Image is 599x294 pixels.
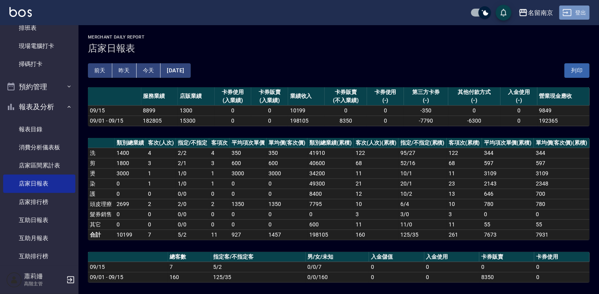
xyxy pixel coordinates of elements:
[502,96,535,105] div: (-)
[209,199,230,209] td: 2
[176,138,209,148] th: 指定/不指定
[88,43,590,54] h3: 店家日報表
[447,199,482,209] td: 10
[230,168,267,178] td: 3000
[354,138,398,148] th: 客次(人次)(累積)
[3,193,75,211] a: 店家排行榜
[88,219,115,230] td: 其它
[447,178,482,189] td: 23
[398,199,447,209] td: 6 / 4
[267,168,307,178] td: 3000
[482,219,534,230] td: 55
[267,230,307,240] td: 1457
[115,219,146,230] td: 0
[267,219,307,230] td: 0
[528,8,553,18] div: 名留南京
[146,209,176,219] td: 0
[115,189,146,199] td: 0
[88,105,141,116] td: 09/15
[450,88,499,96] div: 其他付款方式
[534,219,590,230] td: 55
[146,158,176,168] td: 3
[146,219,176,230] td: 0
[209,138,230,148] th: 客項次
[230,148,267,158] td: 350
[267,199,307,209] td: 1350
[251,116,288,126] td: 0
[398,189,447,199] td: 10 / 2
[534,262,590,272] td: 0
[176,209,209,219] td: 0 / 0
[146,168,176,178] td: 1
[168,262,212,272] td: 7
[88,252,590,283] table: a dense table
[115,138,146,148] th: 類別總業績
[482,209,534,219] td: 0
[369,252,424,262] th: 入金儲值
[354,230,398,240] td: 160
[398,230,447,240] td: 125/35
[537,116,590,126] td: 192365
[209,168,230,178] td: 1
[534,189,590,199] td: 700
[176,158,209,168] td: 2 / 1
[448,105,500,116] td: 0
[146,230,176,240] td: 7
[3,19,75,37] a: 排班表
[307,158,354,168] td: 40600
[447,230,482,240] td: 261
[306,262,369,272] td: 0/0/7
[288,116,325,126] td: 198105
[369,96,402,105] div: (-)
[482,148,534,158] td: 344
[88,63,112,78] button: 前天
[450,96,499,105] div: (-)
[176,230,209,240] td: 5/2
[482,158,534,168] td: 597
[267,138,307,148] th: 單均價(客次價)
[534,138,590,148] th: 單均價(客次價)(累積)
[215,105,252,116] td: 0
[447,138,482,148] th: 客項次(累積)
[479,262,534,272] td: 0
[3,211,75,229] a: 互助日報表
[307,148,354,158] td: 41910
[307,168,354,178] td: 34200
[24,280,64,287] p: 高階主管
[230,178,267,189] td: 0
[534,148,590,158] td: 344
[479,252,534,262] th: 卡券販賣
[88,87,590,126] table: a dense table
[398,148,447,158] td: 95 / 27
[230,219,267,230] td: 0
[3,77,75,97] button: 預約管理
[88,168,115,178] td: 燙
[447,209,482,219] td: 3
[306,272,369,282] td: 0/0/160
[176,189,209,199] td: 0 / 0
[398,209,447,219] td: 3 / 0
[115,178,146,189] td: 0
[209,230,230,240] td: 11
[369,272,424,282] td: 0
[502,88,535,96] div: 入金使用
[88,35,590,40] h2: Merchant Daily Report
[88,209,115,219] td: 髮券銷售
[217,96,250,105] div: (入業績)
[288,105,325,116] td: 10199
[367,105,404,116] td: 0
[267,209,307,219] td: 0
[447,148,482,158] td: 122
[496,5,511,20] button: save
[500,105,537,116] td: 0
[398,178,447,189] td: 20 / 1
[230,189,267,199] td: 0
[24,272,64,280] h5: 蕭莉姍
[178,87,215,106] th: 店販業績
[534,199,590,209] td: 780
[327,96,365,105] div: (不入業績)
[88,116,141,126] td: 09/01 - 09/15
[230,158,267,168] td: 600
[482,199,534,209] td: 780
[6,272,22,288] img: Person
